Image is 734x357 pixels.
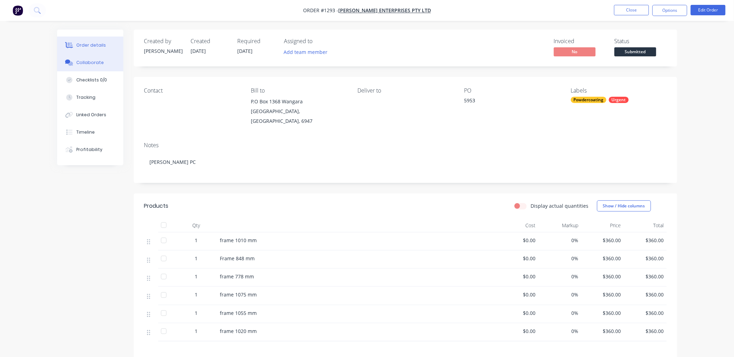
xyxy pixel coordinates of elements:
[76,146,102,153] div: Profitability
[76,77,107,83] div: Checklists 0/0
[627,237,664,244] span: $360.00
[238,48,253,54] span: [DATE]
[539,219,581,232] div: Markup
[541,255,579,262] span: 0%
[76,129,95,135] div: Timeline
[541,237,579,244] span: 0%
[584,309,621,317] span: $360.00
[499,327,536,335] span: $0.00
[220,328,257,334] span: frame 1020 mm
[357,87,453,94] div: Deliver to
[176,219,217,232] div: Qty
[615,38,667,45] div: Status
[251,97,346,106] div: P.O Box 1368 Wangara
[531,202,589,209] label: Display actual quantities
[76,112,106,118] div: Linked Orders
[609,97,629,103] div: Urgent
[499,255,536,262] span: $0.00
[251,97,346,126] div: P.O Box 1368 Wangara[GEOGRAPHIC_DATA], [GEOGRAPHIC_DATA], 6947
[220,237,257,244] span: frame 1010 mm
[195,291,198,298] span: 1
[615,47,656,56] span: Submitted
[195,327,198,335] span: 1
[220,273,254,280] span: frame 778 mm
[541,327,579,335] span: 0%
[57,71,123,89] button: Checklists 0/0
[571,97,606,103] div: Powdercoating
[627,255,664,262] span: $360.00
[144,142,667,149] div: Notes
[627,327,664,335] span: $360.00
[541,273,579,280] span: 0%
[303,7,338,14] span: Order #1293 -
[144,47,183,55] div: [PERSON_NAME]
[499,273,536,280] span: $0.00
[195,309,198,317] span: 1
[496,219,539,232] div: Cost
[652,5,687,16] button: Options
[597,200,651,212] button: Show / Hide columns
[627,309,664,317] span: $360.00
[76,42,106,48] div: Order details
[584,327,621,335] span: $360.00
[144,202,169,210] div: Products
[627,291,664,298] span: $360.00
[464,87,560,94] div: PO
[280,47,331,57] button: Add team member
[144,87,240,94] div: Contact
[627,273,664,280] span: $360.00
[76,94,95,101] div: Tracking
[57,124,123,141] button: Timeline
[624,219,667,232] div: Total
[220,310,257,316] span: frame 1055 mm
[76,59,104,66] div: Collaborate
[251,87,346,94] div: Bill to
[13,5,23,16] img: Factory
[57,54,123,71] button: Collaborate
[220,255,255,262] span: Frame 848 mm
[571,87,666,94] div: Labels
[57,37,123,54] button: Order details
[251,106,346,126] div: [GEOGRAPHIC_DATA], [GEOGRAPHIC_DATA], 6947
[554,47,596,56] span: No
[220,291,257,298] span: frame 1075 mm
[144,151,667,173] div: [PERSON_NAME] PC
[584,255,621,262] span: $360.00
[691,5,726,15] button: Edit Order
[464,97,551,106] div: 5953
[554,38,606,45] div: Invoiced
[57,106,123,124] button: Linked Orders
[499,237,536,244] span: $0.00
[195,255,198,262] span: 1
[584,291,621,298] span: $360.00
[284,47,332,57] button: Add team member
[614,5,649,15] button: Close
[499,291,536,298] span: $0.00
[338,7,431,14] a: [PERSON_NAME] Enterprises PTY LTD
[581,219,624,232] div: Price
[584,273,621,280] span: $360.00
[541,309,579,317] span: 0%
[541,291,579,298] span: 0%
[195,273,198,280] span: 1
[195,237,198,244] span: 1
[191,48,206,54] span: [DATE]
[284,38,354,45] div: Assigned to
[238,38,276,45] div: Required
[615,47,656,58] button: Submitted
[57,141,123,158] button: Profitability
[57,89,123,106] button: Tracking
[144,38,183,45] div: Created by
[584,237,621,244] span: $360.00
[191,38,229,45] div: Created
[499,309,536,317] span: $0.00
